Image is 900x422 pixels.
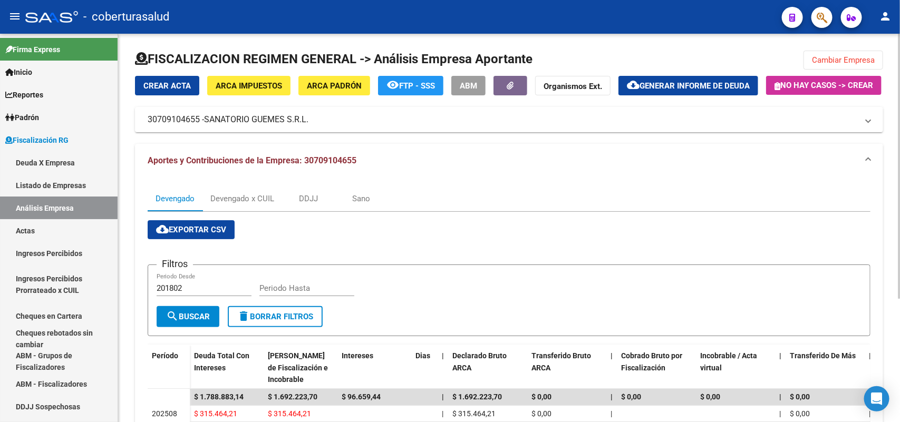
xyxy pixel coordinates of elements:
span: Buscar [166,312,210,321]
div: Devengado x CUIL [210,193,274,204]
span: ABM [460,81,477,91]
mat-icon: delete [237,310,250,322]
span: [PERSON_NAME] de Fiscalización e Incobrable [268,351,328,384]
span: | [611,392,613,401]
button: No hay casos -> Crear [766,76,882,95]
span: | [869,409,870,418]
span: ARCA Impuestos [216,81,282,91]
button: Exportar CSV [148,220,235,239]
span: $ 0,00 [700,392,720,401]
datatable-header-cell: | [438,345,448,391]
span: $ 315.464,21 [268,409,311,418]
span: Cambiar Empresa [812,55,875,65]
span: Deuda Total Con Intereses [194,351,249,372]
span: $ 96.659,44 [342,392,381,401]
h3: Filtros [157,257,193,271]
datatable-header-cell: Cobrado Bruto por Fiscalización [617,345,696,391]
datatable-header-cell: | [865,345,875,391]
button: Generar informe de deuda [618,76,758,95]
span: Inicio [5,66,32,78]
strong: Organismos Ext. [544,82,602,91]
span: $ 315.464,21 [452,409,496,418]
h1: FISCALIZACION REGIMEN GENERAL -> Análisis Empresa Aportante [135,51,533,67]
mat-expansion-panel-header: 30709104655 -SANATORIO GUEMES S.R.L. [135,107,883,132]
span: | [779,392,781,401]
span: $ 0,00 [621,392,641,401]
span: $ 0,00 [531,409,551,418]
button: Borrar Filtros [228,306,323,327]
span: Reportes [5,89,43,101]
span: | [442,409,443,418]
span: Borrar Filtros [237,312,313,321]
span: FTP - SSS [399,81,435,91]
datatable-header-cell: Deuda Bruta Neto de Fiscalización e Incobrable [264,345,337,391]
datatable-header-cell: Período [148,345,190,389]
mat-panel-title: 30709104655 - [148,114,858,125]
span: | [779,409,781,418]
mat-expansion-panel-header: Aportes y Contribuciones de la Empresa: 30709104655 [135,144,883,178]
span: Firma Express [5,44,60,55]
mat-icon: remove_red_eye [386,78,399,91]
span: | [442,351,444,360]
span: Fiscalización RG [5,134,69,146]
span: 202508 [152,409,177,418]
div: Open Intercom Messenger [864,386,889,411]
span: Generar informe de deuda [640,81,750,91]
datatable-header-cell: Intereses [337,345,411,391]
span: $ 1.692.223,70 [452,392,502,401]
span: Declarado Bruto ARCA [452,351,507,372]
span: ARCA Padrón [307,81,362,91]
span: Incobrable / Acta virtual [700,351,757,372]
span: Transferido Bruto ARCA [531,351,591,372]
span: Dias [415,351,430,360]
span: Período [152,351,178,360]
span: Intereses [342,351,373,360]
div: Sano [352,193,370,204]
span: $ 0,00 [790,409,810,418]
span: - coberturasalud [83,5,169,28]
span: SANATORIO GUEMES S.R.L. [204,114,308,125]
div: Devengado [156,193,195,204]
button: ABM [451,76,486,95]
mat-icon: menu [8,10,21,23]
span: | [442,392,444,401]
span: | [611,409,612,418]
button: Organismos Ext. [535,76,611,95]
span: $ 315.464,21 [194,409,237,418]
datatable-header-cell: Incobrable / Acta virtual [696,345,775,391]
mat-icon: cloud_download [156,223,169,235]
div: DDJJ [299,193,318,204]
span: | [611,351,613,360]
span: No hay casos -> Crear [775,81,873,90]
span: Padrón [5,112,39,123]
span: Crear Acta [143,81,191,91]
mat-icon: person [879,10,892,23]
button: ARCA Impuestos [207,76,291,95]
button: Cambiar Empresa [804,51,883,70]
mat-icon: cloud_download [627,78,640,91]
button: Buscar [157,306,219,327]
span: $ 0,00 [531,392,551,401]
datatable-header-cell: | [775,345,786,391]
datatable-header-cell: Transferido De Más [786,345,865,391]
datatable-header-cell: Transferido Bruto ARCA [527,345,606,391]
button: ARCA Padrón [298,76,370,95]
span: Transferido De Más [790,351,856,360]
mat-icon: search [166,310,179,322]
datatable-header-cell: Dias [411,345,438,391]
span: Aportes y Contribuciones de la Empresa: 30709104655 [148,155,356,165]
span: | [869,351,871,360]
datatable-header-cell: | [606,345,617,391]
button: FTP - SSS [378,76,443,95]
datatable-header-cell: Deuda Total Con Intereses [190,345,264,391]
span: $ 1.692.223,70 [268,392,317,401]
span: Cobrado Bruto por Fiscalización [621,351,682,372]
span: $ 1.788.883,14 [194,392,244,401]
span: | [779,351,781,360]
datatable-header-cell: Declarado Bruto ARCA [448,345,527,391]
span: $ 0,00 [790,392,810,401]
button: Crear Acta [135,76,199,95]
span: Exportar CSV [156,225,226,234]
